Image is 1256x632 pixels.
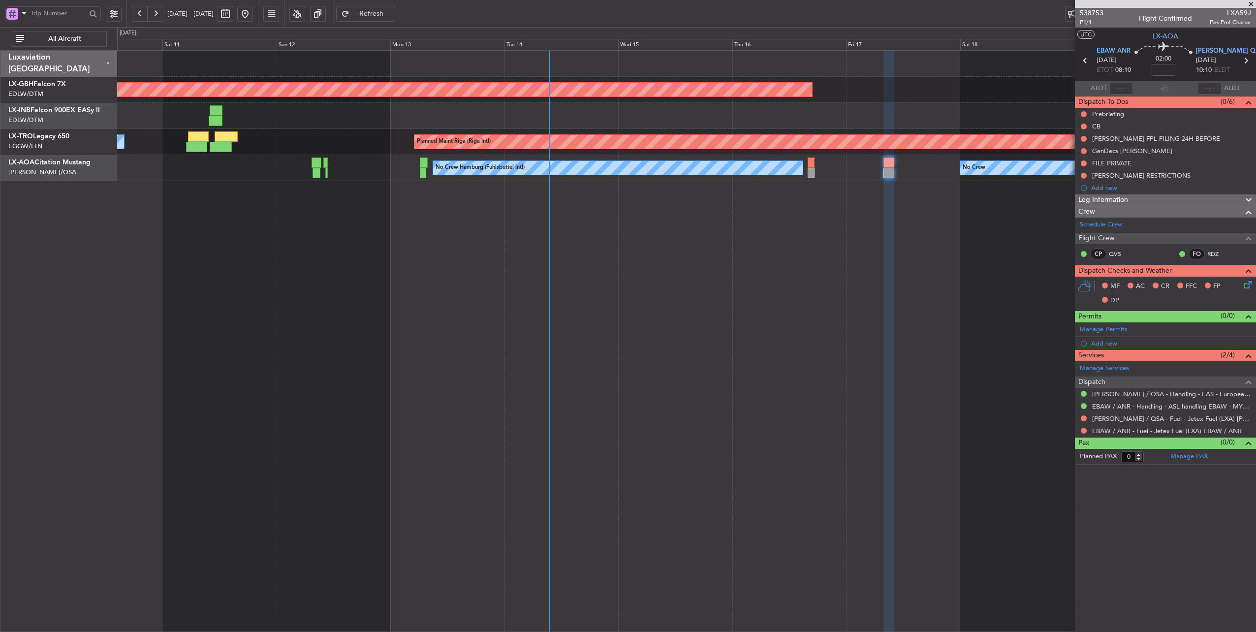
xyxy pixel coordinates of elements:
button: Refresh [336,6,395,22]
a: LX-AOACitation Mustang [8,159,91,166]
span: Crew [1078,206,1095,218]
span: Dispatch Checks and Weather [1078,265,1172,277]
a: [PERSON_NAME]/QSA [8,168,76,177]
div: FO [1189,249,1205,259]
span: [DATE] - [DATE] [167,9,214,18]
a: RDZ [1207,250,1229,258]
span: Dispatch To-Dos [1078,96,1128,108]
div: Flight Confirmed [1139,13,1192,24]
div: Sun 12 [277,39,390,51]
a: LX-INBFalcon 900EX EASy II [8,107,100,114]
div: Wed 15 [618,39,732,51]
div: Sat 11 [162,39,276,51]
span: Pos Pref Charter [1210,18,1251,27]
span: ATOT [1091,84,1107,94]
a: EDLW/DTM [8,90,43,98]
div: [PERSON_NAME] RESTRICTIONS [1092,171,1191,180]
span: FFC [1186,282,1197,291]
span: EBAW ANR [1097,46,1130,56]
span: Leg Information [1078,194,1128,206]
span: MF [1110,282,1120,291]
span: 02:00 [1156,54,1171,64]
span: Permits [1078,311,1101,322]
div: CP [1090,249,1106,259]
a: Manage PAX [1170,452,1208,462]
label: Planned PAX [1080,452,1117,462]
div: Prebriefing [1092,110,1124,118]
span: LX-INB [8,107,31,114]
div: CB [1092,122,1100,130]
span: Refresh [351,10,392,17]
a: EBAW / ANR - Handling - ASL handling EBAW - MYHANDLING [1092,402,1251,411]
div: FILE PRIVATE [1092,159,1131,167]
span: [DATE] [1097,56,1117,65]
div: Tue 14 [504,39,618,51]
a: [PERSON_NAME] / QSA - Handling - EAS - European Aviation School [1092,390,1251,398]
a: EBAW / ANR - Fuel - Jetex Fuel (LXA) EBAW / ANR [1092,427,1242,435]
a: [PERSON_NAME] / QSA - Fuel - Jetex Fuel (LXA) [PERSON_NAME] / QSA [1092,414,1251,423]
span: (0/0) [1221,311,1235,321]
span: LX-GBH [8,81,33,88]
div: Add new [1091,339,1251,348]
a: EGGW/LTN [8,142,42,151]
div: Planned Maint Riga (Riga Intl) [417,134,491,149]
span: Flight Crew [1078,233,1115,244]
span: (2/4) [1221,350,1235,360]
span: Services [1078,350,1104,361]
span: FP [1213,282,1221,291]
a: LX-TROLegacy 650 [8,133,69,140]
span: (0/0) [1221,437,1235,447]
span: (0/6) [1221,96,1235,107]
a: LX-GBHFalcon 7X [8,81,66,88]
span: P1/1 [1080,18,1103,27]
div: No Crew Hamburg (Fuhlsbuttel Intl) [436,160,525,175]
span: 538753 [1080,8,1103,18]
div: Thu 16 [732,39,846,51]
span: LXA59J [1210,8,1251,18]
span: ELDT [1214,65,1230,75]
button: UTC [1077,30,1095,39]
span: 10:10 [1196,65,1212,75]
button: All Aircraft [11,31,107,47]
a: Schedule Crew [1080,220,1123,230]
a: Manage Services [1080,364,1129,374]
span: ETOT [1097,65,1113,75]
div: [DATE] [120,29,136,37]
div: GenDecs [PERSON_NAME] [1092,147,1172,155]
span: Pax [1078,438,1089,449]
span: 08:10 [1115,65,1131,75]
div: [PERSON_NAME] FPL FILING 24H BEFORE [1092,134,1220,143]
div: Fri 17 [846,39,960,51]
input: Trip Number [31,6,86,21]
a: QVS [1109,250,1131,258]
div: Sat 18 [960,39,1074,51]
input: --:-- [1109,83,1133,95]
div: Sun 19 [1074,39,1188,51]
span: LX-AOA [8,159,34,166]
span: LX-TRO [8,133,33,140]
span: CR [1161,282,1169,291]
span: Dispatch [1078,377,1105,388]
span: ALDT [1224,84,1240,94]
a: EDLW/DTM [8,116,43,125]
div: Add new [1091,184,1251,192]
span: All Aircraft [26,35,103,42]
span: DP [1110,296,1119,306]
div: Mon 13 [390,39,504,51]
span: LX-AOA [1153,31,1178,41]
a: Manage Permits [1080,325,1128,335]
span: [DATE] [1196,56,1216,65]
span: AC [1136,282,1145,291]
div: No Crew [963,160,985,175]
